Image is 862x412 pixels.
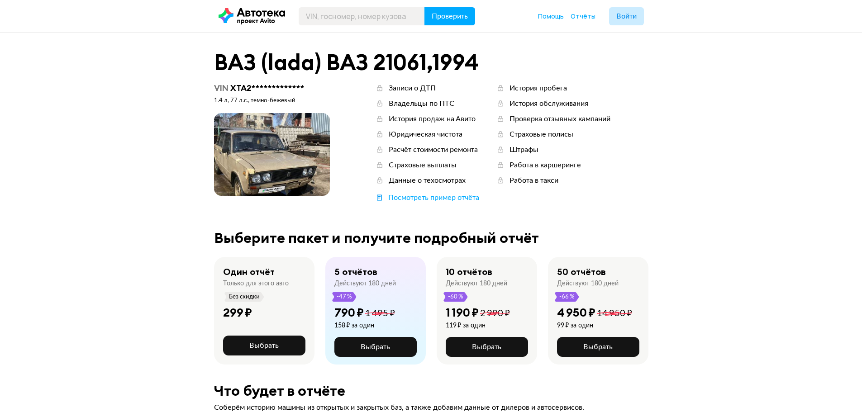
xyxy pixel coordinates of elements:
span: Выбрать [249,342,279,349]
div: Юридическая чистота [389,129,462,139]
span: Выбрать [472,343,501,350]
div: Выберите пакет и получите подробный отчёт [214,230,648,246]
div: Записи о ДТП [389,83,436,93]
button: Проверить [424,7,475,25]
div: 5 отчётов [334,266,377,278]
span: 14 950 ₽ [597,309,632,318]
input: VIN, госномер, номер кузова [299,7,425,25]
span: Выбрать [583,343,613,350]
div: Данные о техосмотрах [389,175,466,185]
div: Расчёт стоимости ремонта [389,145,478,155]
div: Работа в каршеринге [510,160,581,170]
div: 99 ₽ за один [557,322,632,330]
button: Войти [609,7,644,25]
a: Посмотреть пример отчёта [375,193,479,203]
a: Отчёты [571,12,595,21]
div: Действуют 180 дней [334,279,396,288]
span: VIN [214,83,229,93]
div: Работа в такси [510,175,558,185]
div: 4 950 ₽ [557,305,595,320]
button: Выбрать [223,336,305,355]
div: 790 ₽ [334,305,364,320]
span: -60 % [448,292,464,302]
div: Страховые полисы [510,129,573,139]
div: Штрафы [510,145,538,155]
span: -47 % [336,292,352,302]
span: Без скидки [229,292,260,302]
div: 50 отчётов [557,266,606,278]
div: 1.4 л, 77 л.c., темно-бежевый [214,97,330,105]
div: Страховые выплаты [389,160,457,170]
span: Отчёты [571,12,595,20]
div: История обслуживания [510,99,588,109]
span: Проверить [432,13,468,20]
button: Выбрать [557,337,639,357]
div: Только для этого авто [223,279,289,288]
div: ВАЗ (lada) ВАЗ 21061 , 1994 [214,51,648,74]
div: Проверка отзывных кампаний [510,114,610,124]
div: Один отчёт [223,266,275,278]
div: История продаж на Авито [389,114,476,124]
span: -66 % [559,292,575,302]
span: Войти [616,13,637,20]
span: 2 990 ₽ [480,309,510,318]
div: Действуют 180 дней [557,279,619,288]
div: 119 ₽ за один [446,322,510,330]
div: 158 ₽ за один [334,322,395,330]
div: История пробега [510,83,567,93]
div: Действуют 180 дней [446,279,507,288]
div: Посмотреть пример отчёта [388,193,479,203]
span: Выбрать [361,343,390,350]
span: Помощь [538,12,564,20]
div: 299 ₽ [223,305,252,320]
div: Владельцы по ПТС [389,99,454,109]
div: Что будет в отчёте [214,383,648,399]
a: Помощь [538,12,564,21]
button: Выбрать [446,337,528,357]
div: 1 190 ₽ [446,305,479,320]
span: 1 495 ₽ [365,309,395,318]
div: 10 отчётов [446,266,492,278]
button: Выбрать [334,337,417,357]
